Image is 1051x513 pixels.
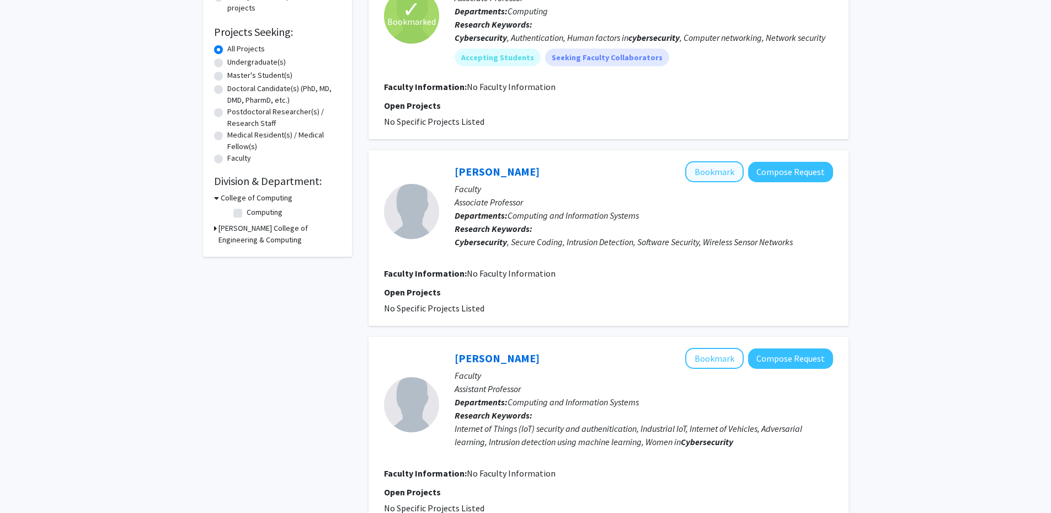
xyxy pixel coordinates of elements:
a: [PERSON_NAME] [455,351,540,365]
span: No Faculty Information [467,468,556,479]
span: Computing and Information Systems [508,396,639,408]
b: Cybersecurity [681,436,733,447]
b: cybersecurity [628,32,680,43]
p: Open Projects [384,99,833,112]
b: Research Keywords: [455,19,532,30]
span: Computing and Information Systems [508,210,639,221]
button: Add Samah Mansour to Bookmarks [685,348,744,369]
b: Departments: [455,210,508,221]
label: Computing [247,207,282,218]
p: Faculty [455,182,833,195]
mat-chip: Seeking Faculty Collaborators [545,49,669,66]
label: Master's Student(s) [227,70,292,81]
span: ✓ [402,4,421,15]
button: Compose Request to Vijay Bhuse [748,162,833,182]
label: All Projects [227,43,265,55]
b: Departments: [455,396,508,408]
button: Compose Request to Samah Mansour [748,348,833,369]
b: Cybersecurity [455,236,507,247]
span: No Faculty Information [467,268,556,279]
div: , Authentication, Human factors in , Computer networking, Network security [455,31,833,44]
h2: Projects Seeking: [214,25,341,39]
button: Add Vijay Bhuse to Bookmarks [685,161,744,182]
p: Associate Professor [455,195,833,209]
iframe: Chat [8,463,47,505]
p: Assistant Professor [455,382,833,395]
label: Faculty [227,152,251,164]
span: Bookmarked [387,15,436,28]
span: No Specific Projects Listed [384,116,484,127]
b: Departments: [455,6,508,17]
div: Internet of Things (IoT) security and authenitication, Industrial IoT, Internet of Vehicles, Adve... [455,422,833,448]
h3: [PERSON_NAME] College of Engineering & Computing [218,223,341,246]
b: Faculty Information: [384,81,467,92]
h3: College of Computing [221,192,292,204]
b: Research Keywords: [455,410,532,421]
b: Cybersecurity [455,32,507,43]
a: [PERSON_NAME] [455,165,540,178]
label: Doctoral Candidate(s) (PhD, MD, DMD, PharmD, etc.) [227,83,341,106]
span: No Faculty Information [467,81,556,92]
b: Research Keywords: [455,223,532,234]
b: Faculty Information: [384,268,467,279]
p: Faculty [455,369,833,382]
mat-chip: Accepting Students [455,49,541,66]
div: , Secure Coding, Intrusion Detection, Software Security, Wireless Sensor Networks [455,235,833,248]
h2: Division & Department: [214,174,341,188]
label: Undergraduate(s) [227,56,286,68]
label: Postdoctoral Researcher(s) / Research Staff [227,106,341,129]
b: Faculty Information: [384,468,467,479]
label: Medical Resident(s) / Medical Fellow(s) [227,129,341,152]
p: Open Projects [384,285,833,299]
p: Open Projects [384,485,833,499]
span: Computing [508,6,548,17]
span: No Specific Projects Listed [384,303,484,314]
